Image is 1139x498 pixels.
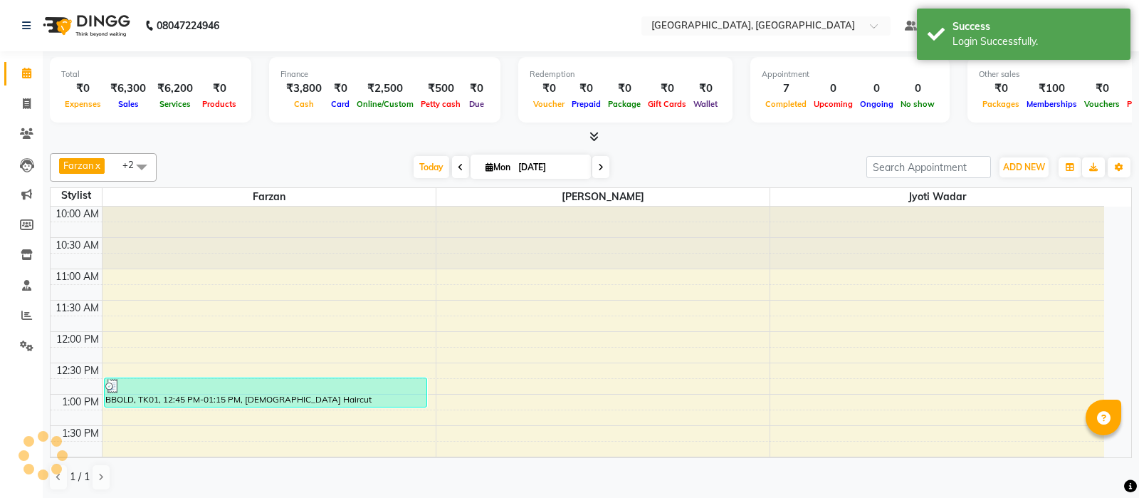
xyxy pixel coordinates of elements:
[466,99,488,109] span: Due
[115,99,142,109] span: Sales
[51,188,102,203] div: Stylist
[199,81,240,97] div: ₹0
[70,470,90,484] span: 1 / 1
[856,99,897,109] span: Ongoing
[644,81,690,97] div: ₹0
[690,99,721,109] span: Wallet
[810,99,856,109] span: Upcoming
[53,207,102,222] div: 10:00 AM
[690,81,721,97] div: ₹0
[979,99,1023,109] span: Packages
[156,99,194,109] span: Services
[53,301,102,316] div: 11:30 AM
[105,81,152,97] div: ₹6,300
[530,68,721,81] div: Redemption
[866,156,991,178] input: Search Appointment
[199,99,240,109] span: Products
[53,238,102,253] div: 10:30 AM
[1023,81,1081,97] div: ₹100
[762,68,938,81] div: Appointment
[436,188,770,206] span: [PERSON_NAME]
[762,99,810,109] span: Completed
[327,81,353,97] div: ₹0
[1081,81,1123,97] div: ₹0
[1023,99,1081,109] span: Memberships
[417,81,464,97] div: ₹500
[952,19,1120,34] div: Success
[514,157,585,178] input: 2025-09-01
[1081,99,1123,109] span: Vouchers
[530,81,568,97] div: ₹0
[897,99,938,109] span: No show
[290,99,317,109] span: Cash
[353,81,417,97] div: ₹2,500
[482,162,514,172] span: Mon
[644,99,690,109] span: Gift Cards
[36,6,134,46] img: logo
[53,269,102,284] div: 11:00 AM
[105,378,427,407] div: BBOLD, TK01, 12:45 PM-01:15 PM, [DEMOGRAPHIC_DATA] Haircut
[604,81,644,97] div: ₹0
[999,157,1049,177] button: ADD NEW
[63,160,94,171] span: Farzan
[53,332,102,347] div: 12:00 PM
[856,81,897,97] div: 0
[94,160,100,171] a: x
[103,188,436,206] span: Farzan
[353,99,417,109] span: Online/Custom
[327,99,353,109] span: Card
[1003,162,1045,172] span: ADD NEW
[417,99,464,109] span: Petty cash
[152,81,199,97] div: ₹6,200
[762,81,810,97] div: 7
[604,99,644,109] span: Package
[280,81,327,97] div: ₹3,800
[530,99,568,109] span: Voucher
[61,99,105,109] span: Expenses
[952,34,1120,49] div: Login Successfully.
[157,6,219,46] b: 08047224946
[59,395,102,410] div: 1:00 PM
[810,81,856,97] div: 0
[61,68,240,81] div: Total
[59,426,102,441] div: 1:30 PM
[568,81,604,97] div: ₹0
[770,188,1104,206] span: Jyoti wadar
[568,99,604,109] span: Prepaid
[61,81,105,97] div: ₹0
[979,81,1023,97] div: ₹0
[280,68,489,81] div: Finance
[464,81,489,97] div: ₹0
[897,81,938,97] div: 0
[122,159,145,170] span: +2
[53,363,102,378] div: 12:30 PM
[414,156,449,178] span: Today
